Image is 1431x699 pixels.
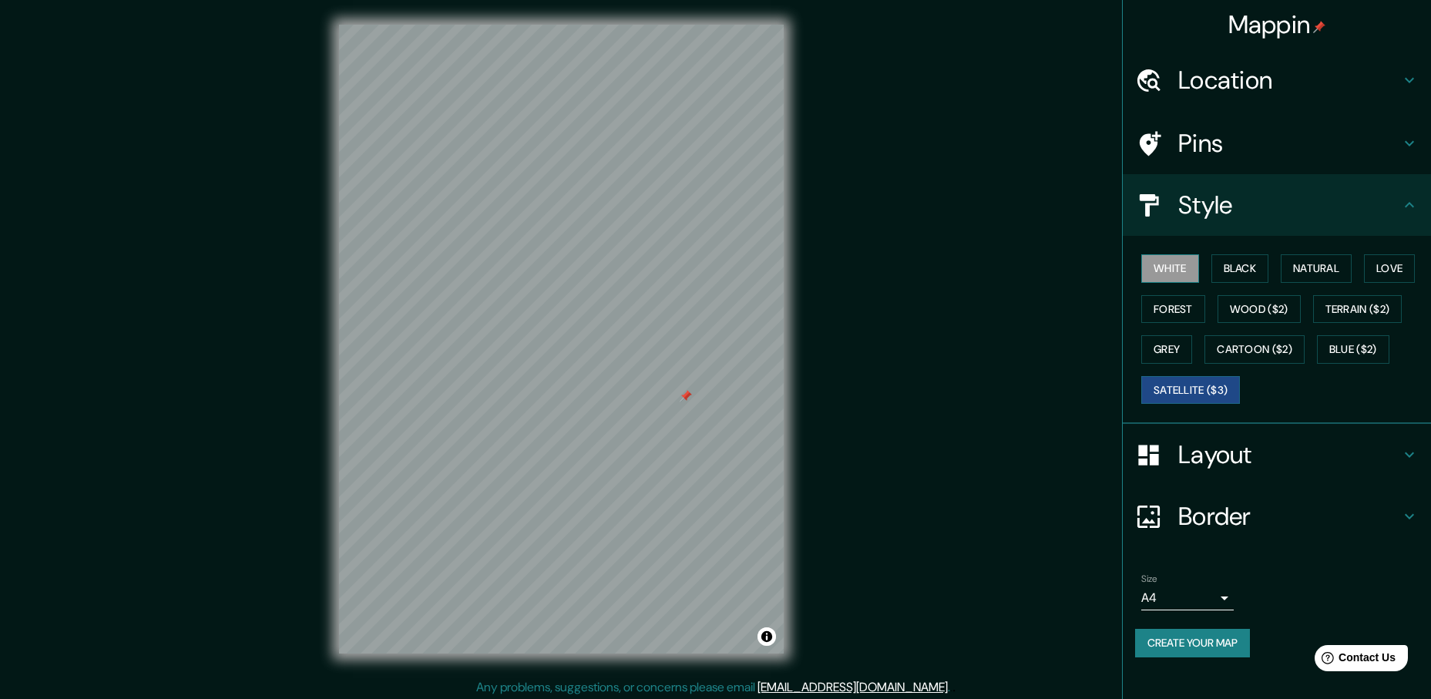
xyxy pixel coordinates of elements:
[1228,9,1326,40] h4: Mappin
[1281,254,1352,283] button: Natural
[1211,254,1269,283] button: Black
[1294,639,1414,682] iframe: Help widget launcher
[1178,439,1400,470] h4: Layout
[476,678,950,697] p: Any problems, suggestions, or concerns please email .
[1123,424,1431,486] div: Layout
[1141,254,1199,283] button: White
[950,678,952,697] div: .
[1218,295,1301,324] button: Wood ($2)
[1178,501,1400,532] h4: Border
[1141,295,1205,324] button: Forest
[1123,113,1431,174] div: Pins
[757,679,948,695] a: [EMAIL_ADDRESS][DOMAIN_NAME]
[1364,254,1415,283] button: Love
[1135,629,1250,657] button: Create your map
[1178,65,1400,96] h4: Location
[1178,128,1400,159] h4: Pins
[1178,190,1400,220] h4: Style
[339,25,784,654] canvas: Map
[1204,335,1305,364] button: Cartoon ($2)
[1123,486,1431,547] div: Border
[1313,21,1325,33] img: pin-icon.png
[1141,573,1157,586] label: Size
[1141,376,1240,405] button: Satellite ($3)
[1123,174,1431,236] div: Style
[1313,295,1402,324] button: Terrain ($2)
[952,678,956,697] div: .
[1317,335,1389,364] button: Blue ($2)
[1141,586,1234,610] div: A4
[1141,335,1192,364] button: Grey
[757,627,776,646] button: Toggle attribution
[1123,49,1431,111] div: Location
